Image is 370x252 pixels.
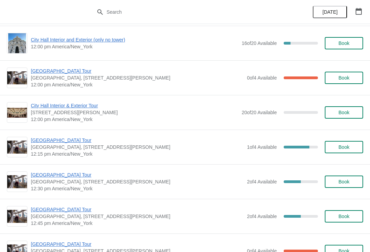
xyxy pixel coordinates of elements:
[31,102,238,109] span: City Hall Interior & Exterior Tour
[31,109,238,116] span: [STREET_ADDRESS][PERSON_NAME]
[325,141,363,153] button: Book
[7,71,27,85] img: City Hall Tower Tour | City Hall Visitor Center, 1400 John F Kennedy Boulevard Suite 121, Philade...
[31,185,244,192] span: 12:30 pm America/New_York
[325,106,363,119] button: Book
[247,144,277,150] span: 1 of 4 Available
[242,40,277,46] span: 16 of 20 Available
[325,210,363,223] button: Book
[325,176,363,188] button: Book
[31,220,244,227] span: 12:45 pm America/New_York
[31,116,238,123] span: 12:00 pm America/New_York
[7,175,27,189] img: City Hall Tower Tour | City Hall Visitor Center, 1400 John F Kennedy Boulevard Suite 121, Philade...
[31,137,244,144] span: [GEOGRAPHIC_DATA] Tour
[31,43,238,50] span: 12:00 pm America/New_York
[7,141,27,154] img: City Hall Tower Tour | City Hall Visitor Center, 1400 John F Kennedy Boulevard Suite 121, Philade...
[31,68,244,74] span: [GEOGRAPHIC_DATA] Tour
[313,6,347,18] button: [DATE]
[31,178,244,185] span: [GEOGRAPHIC_DATA], [STREET_ADDRESS][PERSON_NAME]
[7,108,27,118] img: City Hall Interior & Exterior Tour | 1400 John F Kennedy Boulevard, Suite 121, Philadelphia, PA, ...
[325,72,363,84] button: Book
[8,33,26,53] img: City Hall Interior and Exterior (only no tower) | | 12:00 pm America/New_York
[338,40,349,46] span: Book
[338,75,349,81] span: Book
[338,214,349,219] span: Book
[31,241,244,248] span: [GEOGRAPHIC_DATA] Tour
[338,179,349,184] span: Book
[31,74,244,81] span: [GEOGRAPHIC_DATA], [STREET_ADDRESS][PERSON_NAME]
[247,214,277,219] span: 2 of 4 Available
[31,144,244,151] span: [GEOGRAPHIC_DATA], [STREET_ADDRESS][PERSON_NAME]
[247,179,277,184] span: 2 of 4 Available
[31,36,238,43] span: City Hall Interior and Exterior (only no tower)
[7,210,27,223] img: City Hall Tower Tour | City Hall Visitor Center, 1400 John F Kennedy Boulevard Suite 121, Philade...
[31,151,244,157] span: 12:15 pm America/New_York
[338,110,349,115] span: Book
[242,110,277,115] span: 20 of 20 Available
[31,81,244,88] span: 12:00 pm America/New_York
[338,144,349,150] span: Book
[31,206,244,213] span: [GEOGRAPHIC_DATA] Tour
[31,171,244,178] span: [GEOGRAPHIC_DATA] Tour
[325,37,363,49] button: Book
[106,6,277,18] input: Search
[31,213,244,220] span: [GEOGRAPHIC_DATA], [STREET_ADDRESS][PERSON_NAME]
[247,75,277,81] span: 0 of 4 Available
[322,9,337,15] span: [DATE]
